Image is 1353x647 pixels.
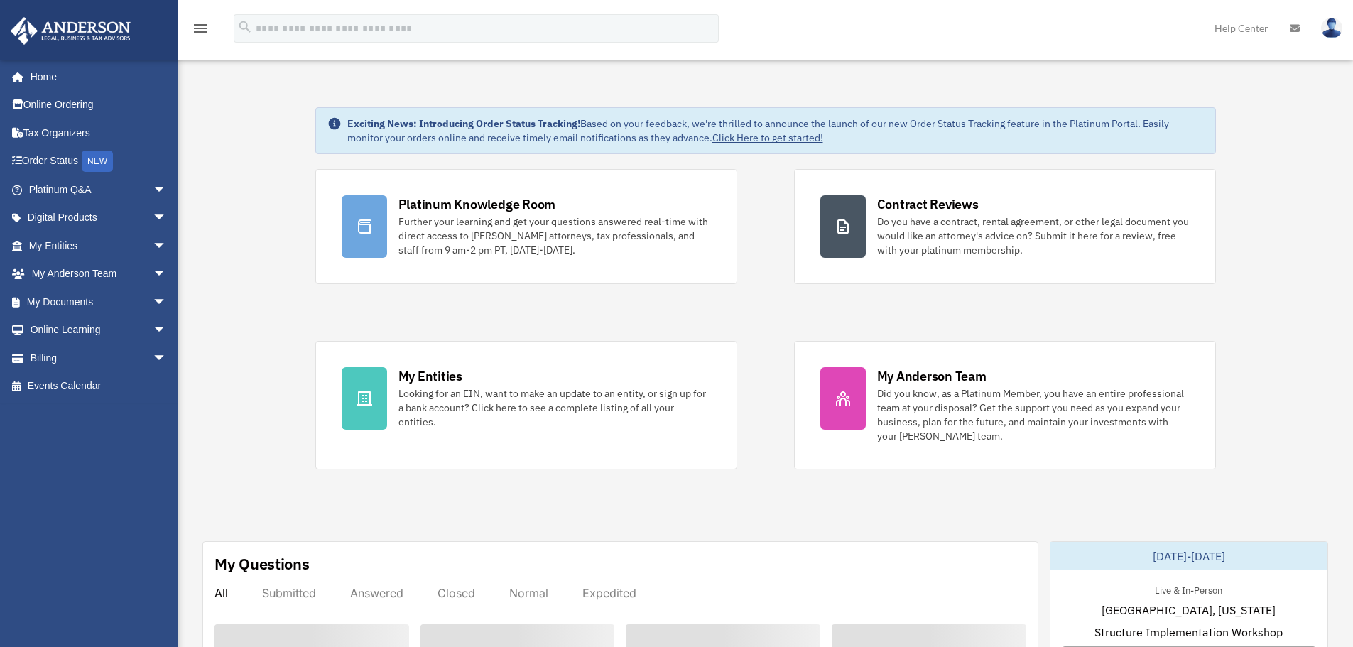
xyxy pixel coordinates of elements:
div: Normal [509,586,548,600]
i: search [237,19,253,35]
a: Tax Organizers [10,119,188,147]
a: My Entitiesarrow_drop_down [10,232,188,260]
a: My Anderson Team Did you know, as a Platinum Member, you have an entire professional team at your... [794,341,1216,469]
span: arrow_drop_down [153,316,181,345]
div: My Anderson Team [877,367,987,385]
div: Contract Reviews [877,195,979,213]
div: Did you know, as a Platinum Member, you have an entire professional team at your disposal? Get th... [877,386,1190,443]
span: arrow_drop_down [153,175,181,205]
a: Billingarrow_drop_down [10,344,188,372]
a: Click Here to get started! [712,131,823,144]
a: Order StatusNEW [10,147,188,176]
div: Closed [438,586,475,600]
span: arrow_drop_down [153,232,181,261]
div: Looking for an EIN, want to make an update to an entity, or sign up for a bank account? Click her... [398,386,711,429]
a: menu [192,25,209,37]
span: arrow_drop_down [153,344,181,373]
a: Events Calendar [10,372,188,401]
div: Live & In-Person [1143,582,1234,597]
div: Submitted [262,586,316,600]
a: Contract Reviews Do you have a contract, rental agreement, or other legal document you would like... [794,169,1216,284]
div: NEW [82,151,113,172]
div: Further your learning and get your questions answered real-time with direct access to [PERSON_NAM... [398,214,711,257]
span: arrow_drop_down [153,288,181,317]
a: Platinum Q&Aarrow_drop_down [10,175,188,204]
span: [GEOGRAPHIC_DATA], [US_STATE] [1102,602,1276,619]
div: [DATE]-[DATE] [1050,542,1327,570]
div: My Entities [398,367,462,385]
a: Digital Productsarrow_drop_down [10,204,188,232]
a: Online Learningarrow_drop_down [10,316,188,344]
div: All [214,586,228,600]
a: Home [10,62,181,91]
a: Online Ordering [10,91,188,119]
div: Do you have a contract, rental agreement, or other legal document you would like an attorney's ad... [877,214,1190,257]
span: arrow_drop_down [153,260,181,289]
a: My Anderson Teamarrow_drop_down [10,260,188,288]
span: arrow_drop_down [153,204,181,233]
img: User Pic [1321,18,1342,38]
span: Structure Implementation Workshop [1094,624,1283,641]
i: menu [192,20,209,37]
div: Based on your feedback, we're thrilled to announce the launch of our new Order Status Tracking fe... [347,116,1204,145]
div: My Questions [214,553,310,575]
strong: Exciting News: Introducing Order Status Tracking! [347,117,580,130]
a: My Entities Looking for an EIN, want to make an update to an entity, or sign up for a bank accoun... [315,341,737,469]
a: Platinum Knowledge Room Further your learning and get your questions answered real-time with dire... [315,169,737,284]
div: Platinum Knowledge Room [398,195,556,213]
div: Expedited [582,586,636,600]
div: Answered [350,586,403,600]
a: My Documentsarrow_drop_down [10,288,188,316]
img: Anderson Advisors Platinum Portal [6,17,135,45]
